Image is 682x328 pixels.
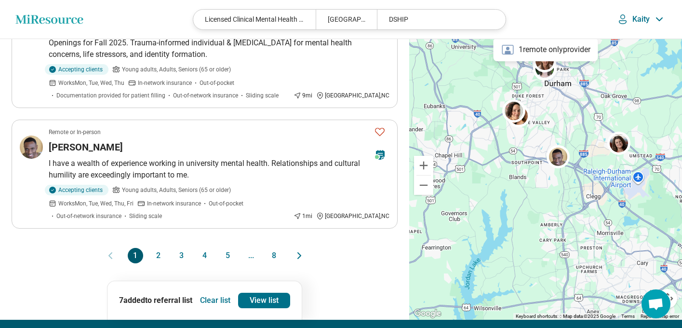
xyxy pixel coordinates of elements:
[129,212,162,220] span: Sliding scale
[316,10,377,29] div: [GEOGRAPHIC_DATA]
[516,313,557,320] button: Keyboard shortcuts
[200,79,234,87] span: Out-of-pocket
[49,140,123,154] h3: [PERSON_NAME]
[370,122,389,142] button: Favorite
[621,314,635,319] a: Terms (opens in new tab)
[377,10,499,29] div: DSHIP
[45,64,108,75] div: Accepting clients
[49,158,389,181] p: I have a wealth of experience working in university mental health. Relationships and cultural hum...
[563,314,615,319] span: Map data ©2025 Google
[145,296,192,305] span: to referral list
[49,37,389,60] p: Openings for Fall 2025. Trauma-informed individual & [MEDICAL_DATA] for mental health concerns, l...
[56,91,165,100] span: Documentation provided for patient filling
[632,14,650,24] p: Kaity
[119,295,192,306] p: 7 added
[128,248,143,263] button: 1
[122,186,231,194] span: Young adults, Adults, Seniors (65 or older)
[294,91,312,100] div: 9 mi
[138,79,192,87] span: In-network insurance
[220,248,236,263] button: 5
[414,176,433,195] button: Zoom out
[56,212,121,220] span: Out-of-network insurance
[412,307,443,320] img: Google
[151,248,166,263] button: 2
[494,38,598,61] div: 1 remote only provider
[49,128,101,137] p: Remote or In-person
[209,199,243,208] span: Out-of-pocket
[658,289,677,308] button: Map camera controls
[642,289,670,318] div: Open chat
[173,91,238,100] span: Out-of-network insurance
[294,212,312,220] div: 1 mi
[246,91,279,100] span: Sliding scale
[58,199,134,208] span: Works Mon, Tue, Wed, Thu, Fri
[414,156,433,175] button: Zoom in
[45,185,108,195] div: Accepting clients
[196,293,234,308] button: Clear list
[197,248,213,263] button: 4
[243,248,259,263] span: ...
[193,10,316,29] div: Licensed Clinical Mental Health Counselor (LCMHC), Licensed Clinical Social Worker (LCSW), [MEDIC...
[316,91,389,100] div: [GEOGRAPHIC_DATA] , NC
[174,248,189,263] button: 3
[412,307,443,320] a: Open this area in Google Maps (opens a new window)
[122,65,231,74] span: Young adults, Adults, Seniors (65 or older)
[294,248,305,263] button: Next page
[58,79,124,87] span: Works Mon, Tue, Wed, Thu
[238,293,290,308] a: View list
[267,248,282,263] button: 8
[147,199,201,208] span: In-network insurance
[105,248,116,263] button: Previous page
[641,314,679,319] a: Report a map error
[316,212,389,220] div: [GEOGRAPHIC_DATA] , NC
